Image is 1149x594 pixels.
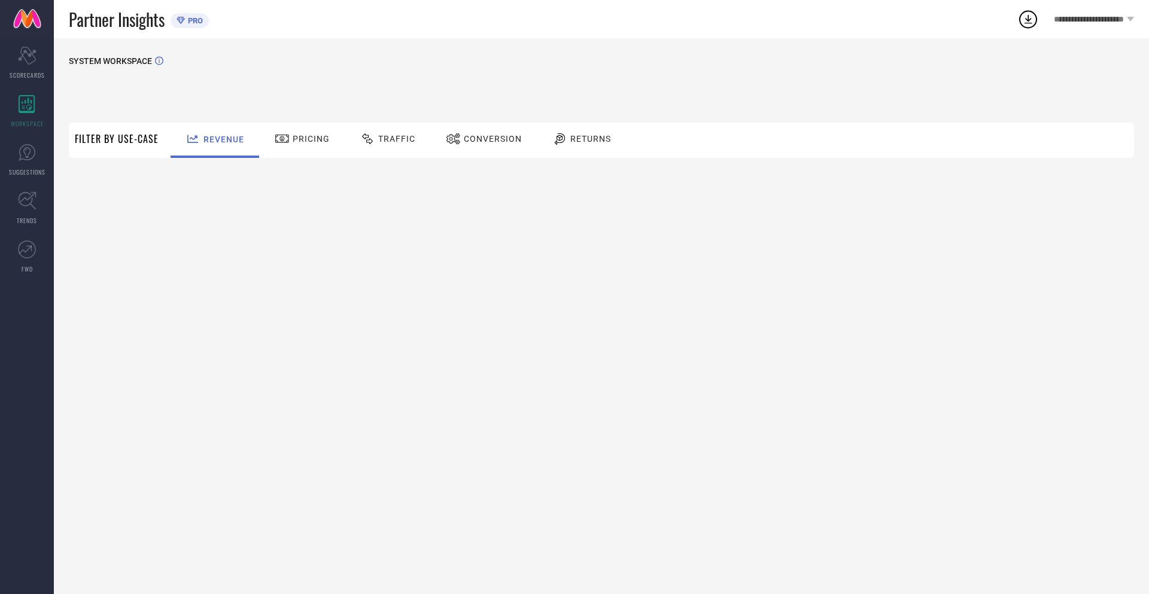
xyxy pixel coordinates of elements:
[1017,8,1039,30] div: Open download list
[10,71,45,80] span: SCORECARDS
[185,16,203,25] span: PRO
[11,119,44,128] span: WORKSPACE
[203,135,244,144] span: Revenue
[69,7,165,32] span: Partner Insights
[69,56,152,66] span: SYSTEM WORKSPACE
[22,264,33,273] span: FWD
[17,216,37,225] span: TRENDS
[293,134,330,144] span: Pricing
[570,134,611,144] span: Returns
[378,134,415,144] span: Traffic
[9,167,45,176] span: SUGGESTIONS
[464,134,522,144] span: Conversion
[75,132,159,146] span: Filter By Use-Case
